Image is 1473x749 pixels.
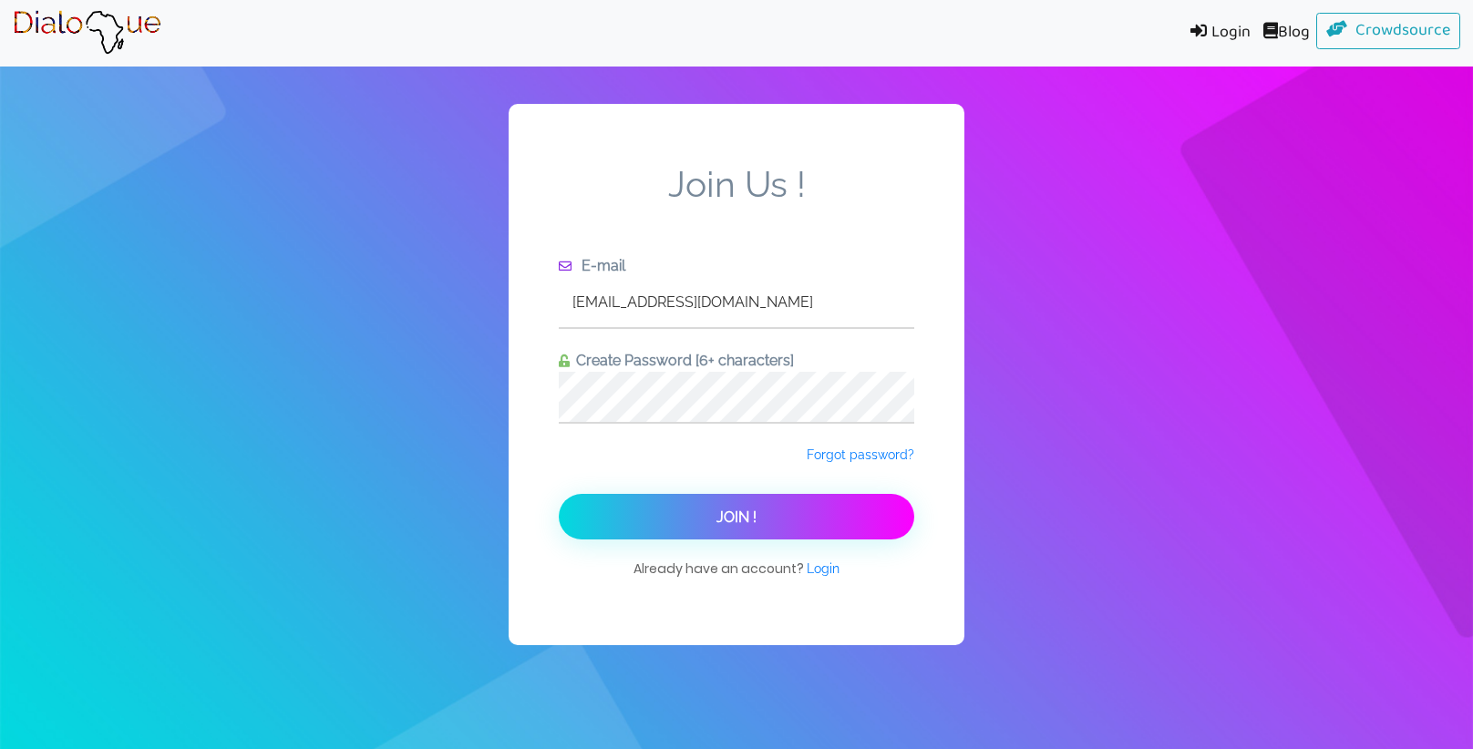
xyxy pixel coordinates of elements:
[559,277,914,327] input: Enter e-mail
[807,561,840,576] span: Login
[559,163,914,255] span: Join Us !
[13,10,161,56] img: Brand
[1257,13,1316,54] a: Blog
[575,257,625,274] span: E-mail
[559,494,914,539] button: Join !
[807,446,914,464] a: Forgot password?
[1177,13,1257,54] a: Login
[570,352,794,369] span: Create Password [6+ characters]
[633,559,840,596] span: Already have an account?
[1316,13,1461,49] a: Crowdsource
[716,508,757,526] span: Join !
[807,447,914,462] span: Forgot password?
[807,559,840,578] a: Login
